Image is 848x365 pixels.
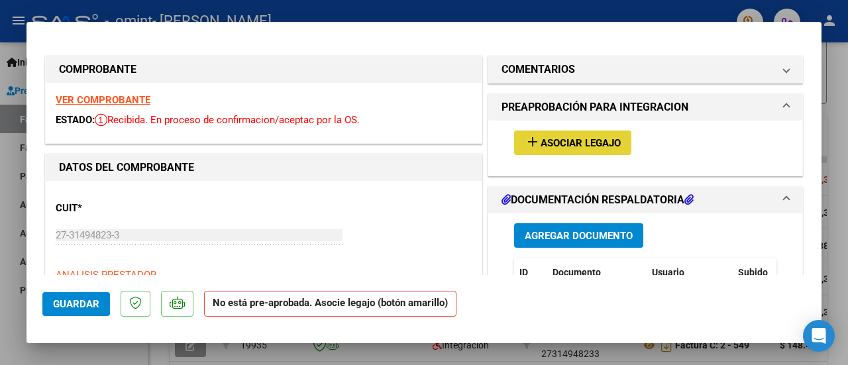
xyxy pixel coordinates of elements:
datatable-header-cell: Subido [733,258,799,287]
span: ID [519,267,528,278]
h1: PREAPROBACIÓN PARA INTEGRACION [502,99,688,115]
mat-expansion-panel-header: DOCUMENTACIÓN RESPALDATORIA [488,187,802,213]
mat-expansion-panel-header: COMENTARIOS [488,56,802,83]
a: VER COMPROBANTE [56,94,150,106]
div: PREAPROBACIÓN PARA INTEGRACION [488,121,802,176]
span: Agregar Documento [525,230,633,242]
span: ANALISIS PRESTADOR [56,269,156,281]
span: Recibida. En proceso de confirmacion/aceptac por la OS. [95,114,360,126]
div: Open Intercom Messenger [803,320,835,352]
mat-expansion-panel-header: PREAPROBACIÓN PARA INTEGRACION [488,94,802,121]
button: Guardar [42,292,110,316]
strong: No está pre-aprobada. Asocie legajo (botón amarillo) [204,291,456,317]
span: Documento [553,267,601,278]
datatable-header-cell: ID [514,258,547,287]
span: ESTADO: [56,114,95,126]
strong: DATOS DEL COMPROBANTE [59,161,194,174]
span: Usuario [652,267,684,278]
span: Subido [738,267,768,278]
mat-icon: add [525,134,541,150]
button: Asociar Legajo [514,130,631,155]
p: CUIT [56,201,180,216]
datatable-header-cell: Usuario [647,258,733,287]
datatable-header-cell: Documento [547,258,647,287]
button: Agregar Documento [514,223,643,248]
span: Asociar Legajo [541,137,621,149]
h1: COMENTARIOS [502,62,575,78]
h1: DOCUMENTACIÓN RESPALDATORIA [502,192,694,208]
span: Guardar [53,298,99,310]
strong: COMPROBANTE [59,63,136,76]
